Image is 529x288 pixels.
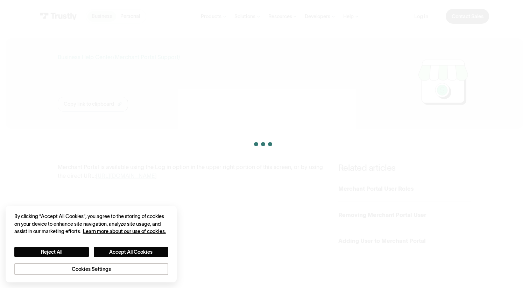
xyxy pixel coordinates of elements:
div: By clicking “Accept All Cookies”, you agree to the storing of cookies on your device to enhance s... [14,213,168,235]
div: Cookie banner [6,206,177,282]
button: Accept All Cookies [94,247,168,258]
a: More information about your privacy, opens in a new tab [83,229,166,234]
button: Cookies Settings [14,263,168,275]
button: Reject All [14,247,89,258]
div: Privacy [14,213,168,275]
